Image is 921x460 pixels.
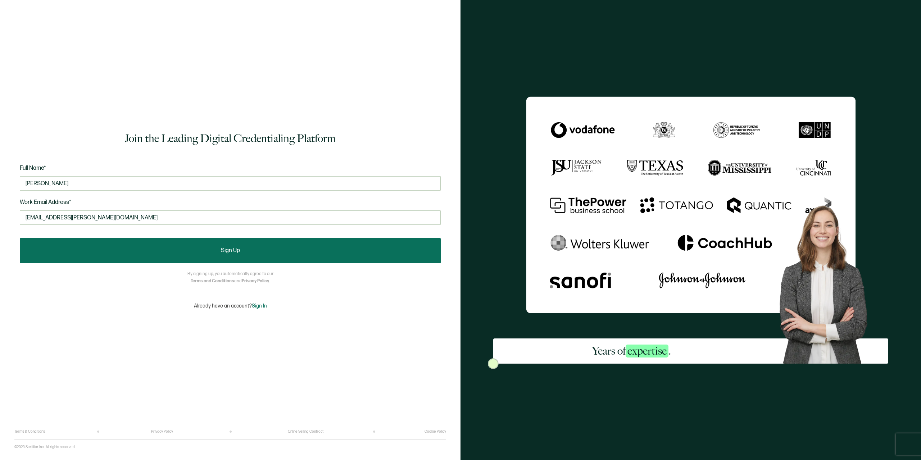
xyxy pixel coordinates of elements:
[20,238,441,263] button: Sign Up
[191,278,234,284] a: Terms and Conditions
[592,344,671,358] h2: Years of .
[425,429,446,434] a: Cookie Policy
[626,345,668,357] span: expertise
[242,278,269,284] a: Privacy Policy
[526,96,856,313] img: Sertifier Signup - Years of <span class="strong-h">expertise</span>.
[252,303,267,309] span: Sign In
[194,303,267,309] p: Already have an account?
[20,176,441,191] input: Jane Doe
[221,248,240,254] span: Sign Up
[20,199,71,206] span: Work Email Address*
[14,445,76,449] p: ©2025 Sertifier Inc.. All rights reserved.
[20,165,46,172] span: Full Name*
[151,429,173,434] a: Privacy Policy
[187,270,273,285] p: By signing up, you automatically agree to our and .
[20,210,441,225] input: Enter your work email address
[288,429,323,434] a: Online Selling Contract
[488,358,499,369] img: Sertifier Signup
[125,131,336,146] h1: Join the Leading Digital Credentialing Platform
[14,429,45,434] a: Terms & Conditions
[770,197,888,364] img: Sertifier Signup - Years of <span class="strong-h">expertise</span>. Hero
